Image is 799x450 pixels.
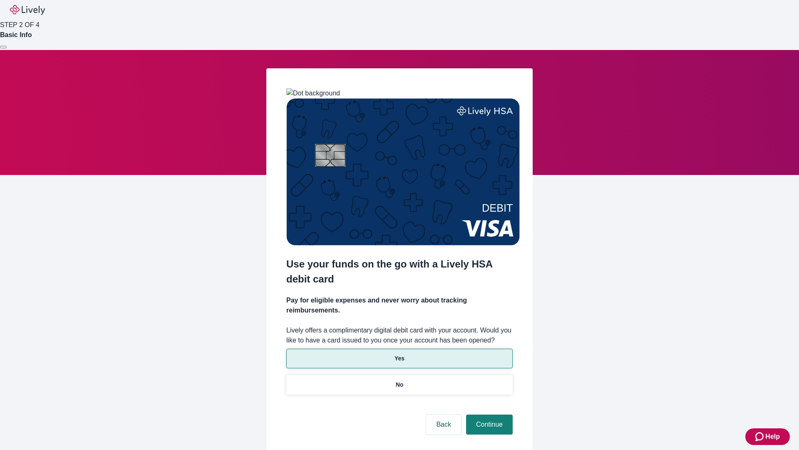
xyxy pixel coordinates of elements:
[286,257,513,287] h2: Use your funds on the go with a Lively HSA debit card
[286,325,513,345] label: Lively offers a complimentary digital debit card with your account. Would you like to have a card...
[765,432,780,442] span: Help
[286,375,513,395] button: No
[755,432,765,442] svg: Zendesk support icon
[286,98,520,245] img: Debit card
[466,415,513,435] button: Continue
[745,428,790,445] button: Zendesk support iconHelp
[286,88,340,98] img: Dot background
[286,349,513,368] button: Yes
[396,380,404,389] p: No
[395,354,404,363] p: Yes
[426,415,461,435] button: Back
[286,295,513,315] h4: Pay for eligible expenses and never worry about tracking reimbursements.
[10,5,45,15] img: Lively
